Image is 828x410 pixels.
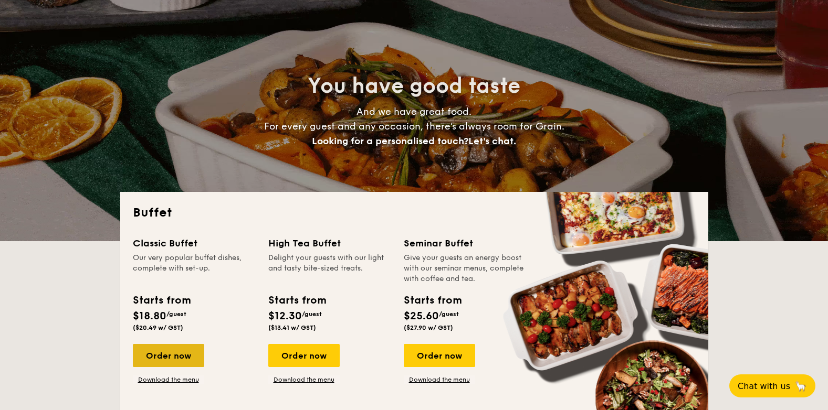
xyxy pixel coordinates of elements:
span: Looking for a personalised touch? [312,135,468,147]
a: Download the menu [133,375,204,384]
span: And we have great food. For every guest and any occasion, there’s always room for Grain. [264,106,564,147]
span: $25.60 [404,310,439,322]
span: You have good taste [308,73,520,99]
div: Our very popular buffet dishes, complete with set-up. [133,253,256,284]
div: High Tea Buffet [268,236,391,251]
button: Chat with us🦙 [729,374,815,397]
a: Download the menu [268,375,340,384]
div: Order now [404,344,475,367]
span: ($13.41 w/ GST) [268,324,316,331]
a: Download the menu [404,375,475,384]
span: $18.80 [133,310,166,322]
div: Give your guests an energy boost with our seminar menus, complete with coffee and tea. [404,253,527,284]
span: /guest [302,310,322,318]
div: Starts from [404,293,461,308]
div: Order now [268,344,340,367]
span: 🦙 [794,380,807,392]
span: $12.30 [268,310,302,322]
div: Seminar Buffet [404,236,527,251]
span: /guest [439,310,459,318]
div: Starts from [133,293,190,308]
span: Let's chat. [468,135,516,147]
span: ($20.49 w/ GST) [133,324,183,331]
h2: Buffet [133,204,696,221]
div: Delight your guests with our light and tasty bite-sized treats. [268,253,391,284]
span: Chat with us [738,381,790,391]
div: Order now [133,344,204,367]
span: ($27.90 w/ GST) [404,324,453,331]
span: /guest [166,310,186,318]
div: Starts from [268,293,326,308]
div: Classic Buffet [133,236,256,251]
